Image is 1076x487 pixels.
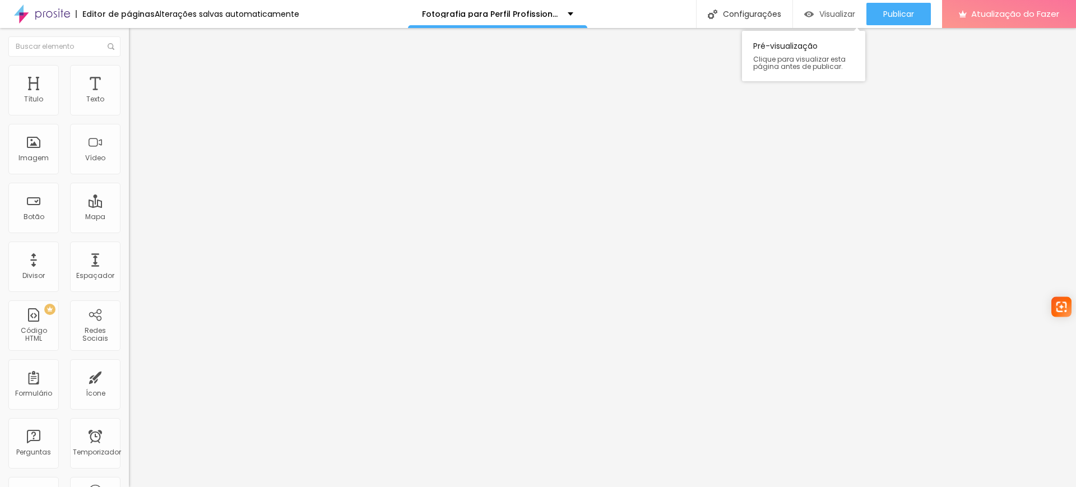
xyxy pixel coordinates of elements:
font: Divisor [22,271,45,280]
font: Configurações [723,8,781,20]
img: Ícone [708,10,717,19]
font: Vídeo [85,153,105,163]
button: Visualizar [793,3,866,25]
img: view-1.svg [804,10,814,19]
font: Visualizar [819,8,855,20]
font: Mapa [85,212,105,221]
font: Temporizador [73,447,121,457]
iframe: Editor [129,28,1076,487]
font: Redes Sociais [82,326,108,343]
font: Código HTML [21,326,47,343]
font: Formulário [15,388,52,398]
font: Atualização do Fazer [971,8,1059,20]
font: Clique para visualizar esta página antes de publicar. [753,54,846,71]
button: Publicar [866,3,931,25]
img: Ícone [108,43,114,50]
font: Botão [24,212,44,221]
font: Imagem [18,153,49,163]
font: Título [24,94,43,104]
font: Publicar [883,8,914,20]
font: Texto [86,94,104,104]
font: Pré-visualização [753,40,818,52]
font: Editor de páginas [82,8,155,20]
font: Ícone [86,388,105,398]
font: Espaçador [76,271,114,280]
font: Alterações salvas automaticamente [155,8,299,20]
input: Buscar elemento [8,36,120,57]
font: Perguntas [16,447,51,457]
font: Fotografia para Perfil Profissional [422,8,560,20]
